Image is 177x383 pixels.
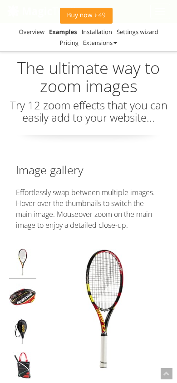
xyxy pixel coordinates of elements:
[83,39,117,47] a: Extensions
[9,249,36,279] img: Magic Zoom Plus - Examples
[82,28,112,36] a: Installation
[9,352,36,382] img: Magic Zoom Plus - Examples
[9,187,168,231] p: Effortlessly swap between multiple images. Hover over the thumbnails to switch the main image. Mo...
[7,59,170,95] h2: The ultimate way to zoom images
[9,162,168,178] h2: Image gallery
[7,99,170,123] h3: Try 12 zoom effects that you can easily add to your website...
[60,8,112,24] a: Buy now£49
[9,283,36,313] img: Magic Zoom Plus - Examples
[49,28,77,36] a: Examples
[60,39,79,47] a: Pricing
[19,28,44,36] a: Overview
[117,28,158,36] a: Settings wizard
[9,318,36,348] img: Magic Zoom Plus - Examples
[43,249,166,371] img: Magic Zoom Plus - Examples
[93,12,106,19] span: £49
